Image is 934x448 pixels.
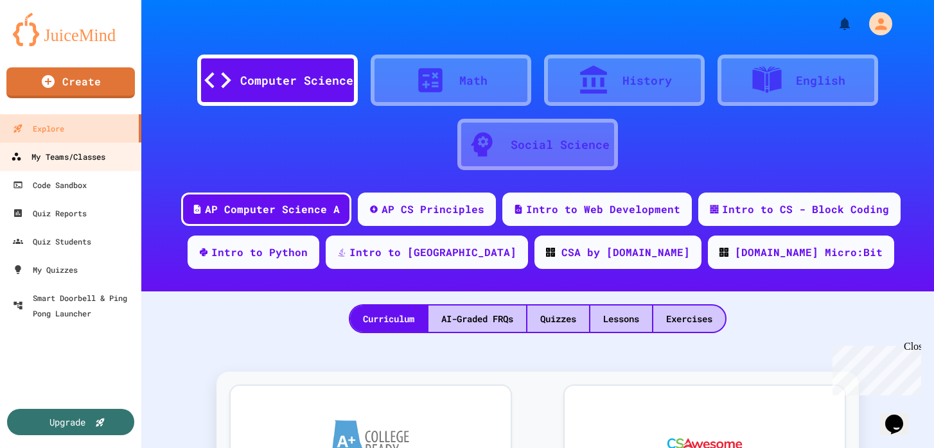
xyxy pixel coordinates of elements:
[349,245,516,260] div: Intro to [GEOGRAPHIC_DATA]
[813,13,856,35] div: My Notifications
[526,202,680,217] div: Intro to Web Development
[240,72,353,89] div: Computer Science
[590,306,652,332] div: Lessons
[827,341,921,395] iframe: chat widget
[856,9,895,39] div: My Account
[459,72,488,89] div: Math
[13,13,128,46] img: logo-orange.svg
[796,72,845,89] div: English
[735,245,883,260] div: [DOMAIN_NAME] Micro:Bit
[13,177,87,193] div: Code Sandbox
[49,415,85,429] div: Upgrade
[13,290,136,321] div: Smart Doorbell & Ping Pong Launcher
[13,121,64,136] div: Explore
[511,136,610,153] div: Social Science
[722,202,889,217] div: Intro to CS - Block Coding
[13,234,91,249] div: Quiz Students
[880,397,921,435] iframe: chat widget
[11,149,105,165] div: My Teams/Classes
[527,306,589,332] div: Quizzes
[350,306,427,332] div: Curriculum
[6,67,135,98] a: Create
[653,306,725,332] div: Exercises
[205,202,340,217] div: AP Computer Science A
[5,5,89,82] div: Chat with us now!Close
[13,262,78,277] div: My Quizzes
[382,202,484,217] div: AP CS Principles
[622,72,672,89] div: History
[428,306,526,332] div: AI-Graded FRQs
[13,205,87,221] div: Quiz Reports
[561,245,690,260] div: CSA by [DOMAIN_NAME]
[719,248,728,257] img: CODE_logo_RGB.png
[211,245,308,260] div: Intro to Python
[546,248,555,257] img: CODE_logo_RGB.png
